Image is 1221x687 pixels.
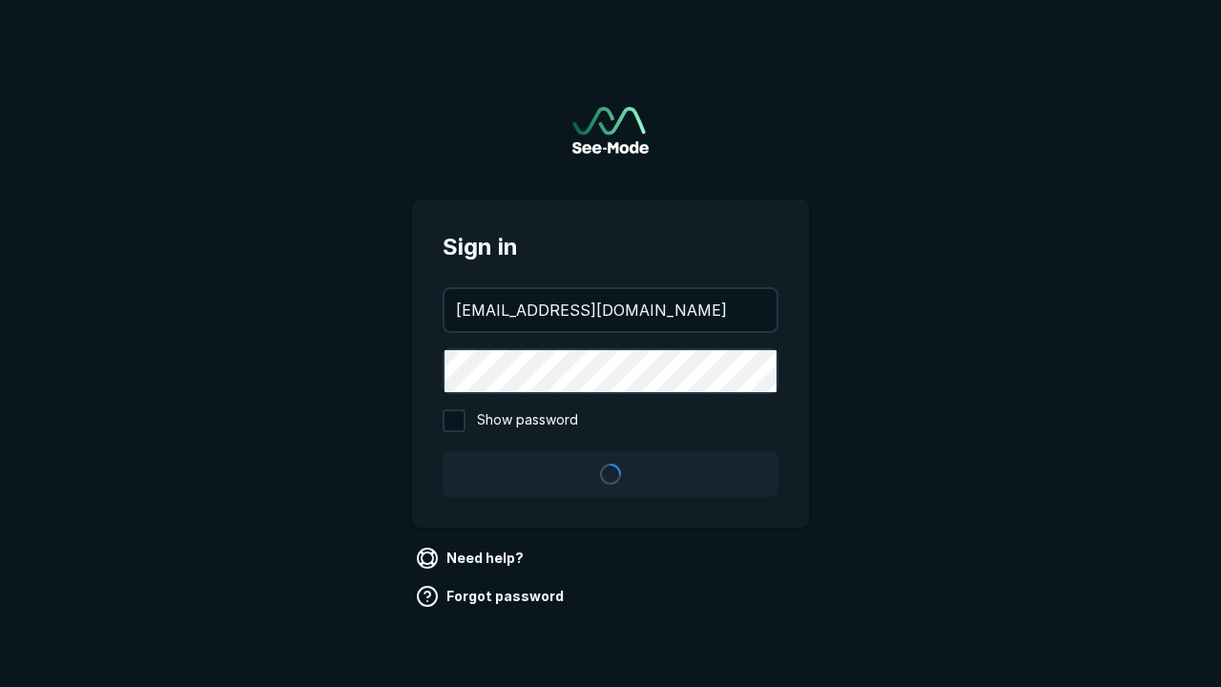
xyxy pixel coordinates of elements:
input: your@email.com [445,289,776,331]
a: Go to sign in [572,107,649,154]
a: Need help? [412,543,531,573]
span: Show password [477,409,578,432]
img: See-Mode Logo [572,107,649,154]
a: Forgot password [412,581,571,612]
span: Sign in [443,230,778,264]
